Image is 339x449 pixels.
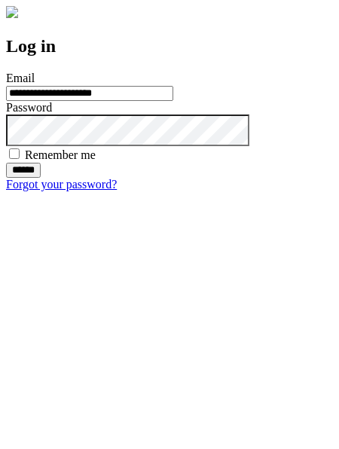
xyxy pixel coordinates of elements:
[6,6,18,18] img: logo-4e3dc11c47720685a147b03b5a06dd966a58ff35d612b21f08c02c0306f2b779.png
[6,178,117,191] a: Forgot your password?
[25,148,96,161] label: Remember me
[6,36,333,57] h2: Log in
[6,101,52,114] label: Password
[6,72,35,84] label: Email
